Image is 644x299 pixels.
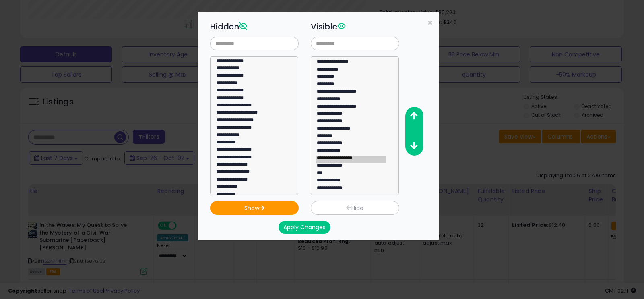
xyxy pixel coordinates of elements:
[427,17,433,29] span: ×
[210,201,299,215] button: Show
[311,201,399,215] button: Hide
[210,21,299,33] h3: Hidden
[311,21,399,33] h3: Visible
[279,221,330,234] button: Apply Changes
